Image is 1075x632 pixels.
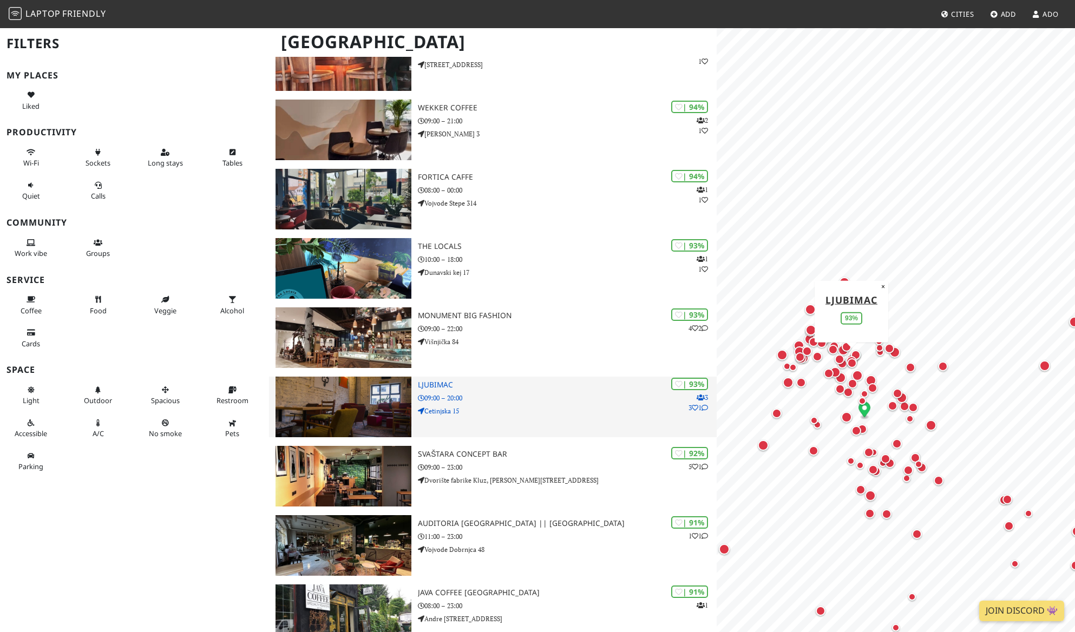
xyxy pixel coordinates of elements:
[671,239,708,252] div: | 93%
[217,396,248,405] span: Restroom
[269,307,717,368] a: Monument Big Fashion | 93% 42 Monument Big Fashion 09:00 – 22:00 Višnjička 84
[886,399,900,413] div: Map marker
[845,377,860,391] div: Map marker
[276,169,412,229] img: Fortica caffe
[1001,9,1017,19] span: Add
[276,377,412,437] img: Ljubimac
[6,127,263,137] h3: Productivity
[276,100,412,160] img: Wekker Coffee
[6,324,55,352] button: Cards
[689,462,708,472] p: 5 1
[863,506,877,521] div: Map marker
[866,381,880,395] div: Map marker
[418,198,717,208] p: Vojvode Stepe 314
[149,429,182,438] span: Smoke free
[418,462,717,472] p: 09:00 – 23:00
[807,335,821,349] div: Map marker
[825,341,840,356] div: Map marker
[74,414,122,443] button: A/C
[781,375,796,390] div: Map marker
[141,381,189,410] button: Spacious
[866,463,880,477] div: Map marker
[897,399,912,413] div: Map marker
[850,368,865,383] div: Map marker
[141,414,189,443] button: No smoke
[418,588,717,597] h3: Java Coffee [GEOGRAPHIC_DATA]
[794,351,809,366] div: Map marker
[689,323,708,333] p: 4 2
[848,351,861,364] div: Map marker
[854,483,868,497] div: Map marker
[873,341,886,354] div: Map marker
[849,348,863,362] div: Map marker
[811,418,824,431] div: Map marker
[903,412,916,425] div: Map marker
[208,414,257,443] button: Pets
[21,306,42,315] span: Coffee
[6,447,55,476] button: Parking
[890,386,904,400] div: Map marker
[1008,557,1021,570] div: Map marker
[62,8,106,19] span: Friendly
[90,306,107,315] span: Food
[792,344,807,359] div: Map marker
[879,452,893,466] div: Map marker
[863,488,878,503] div: Map marker
[15,429,47,438] span: Accessible
[791,338,807,353] div: Map marker
[912,458,925,471] div: Map marker
[951,9,974,19] span: Cities
[833,382,847,396] div: Map marker
[849,424,863,438] div: Map marker
[671,308,708,321] div: | 93%
[6,176,55,205] button: Quiet
[208,381,257,410] button: Restroom
[23,158,39,168] span: Stable Wi-Fi
[418,337,717,347] p: Višnjička 84
[802,332,817,347] div: Map marker
[418,450,717,459] h3: Svaštara Concept Bar
[908,451,922,465] div: Map marker
[671,585,708,598] div: | 91%
[272,27,715,57] h1: [GEOGRAPHIC_DATA]
[6,234,55,262] button: Work vibe
[697,185,708,205] p: 1 1
[855,422,869,436] div: Map marker
[697,115,708,136] p: 2 1
[15,248,47,258] span: People working
[276,238,412,299] img: The Locals
[869,464,883,478] div: Map marker
[74,291,122,319] button: Food
[671,447,708,459] div: | 92%
[23,396,40,405] span: Natural light
[9,7,22,20] img: LaptopFriendly
[6,381,55,410] button: Light
[151,396,180,405] span: Spacious
[269,100,717,160] a: Wekker Coffee | 94% 21 Wekker Coffee 09:00 – 21:00 [PERSON_NAME] 3
[808,414,821,427] div: Map marker
[269,377,717,437] a: Ljubimac | 93% 331 Ljubimac 09:00 – 20:00 Cetinjska 15
[418,601,717,611] p: 08:00 – 23:00
[906,590,919,603] div: Map marker
[1043,9,1059,19] span: Ado
[932,473,946,488] div: Map marker
[418,393,717,403] p: 09:00 – 20:00
[671,378,708,390] div: | 93%
[418,254,717,265] p: 10:00 – 18:00
[154,306,176,315] span: Veggie
[6,291,55,319] button: Coffee
[6,275,263,285] h3: Service
[74,234,122,262] button: Groups
[22,339,40,348] span: Credit cards
[786,361,799,374] div: Map marker
[841,312,862,324] div: 93%
[208,143,257,172] button: Tables
[756,438,771,453] div: Map marker
[1022,507,1035,520] div: Map marker
[18,462,43,471] span: Parking
[671,516,708,529] div: | 91%
[717,542,732,557] div: Map marker
[6,218,263,228] h3: Community
[6,86,55,115] button: Liked
[269,169,717,229] a: Fortica caffe | 94% 11 Fortica caffe 08:00 – 00:00 Vojvode Stepe 314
